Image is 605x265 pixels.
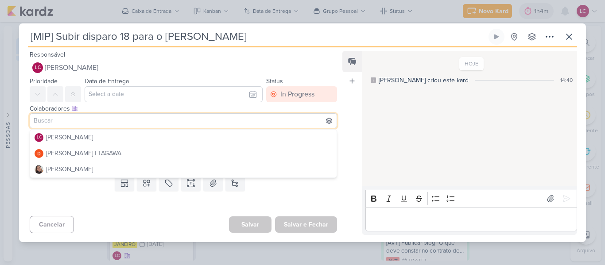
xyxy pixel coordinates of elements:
img: Sharlene Khoury [35,165,43,174]
div: [PERSON_NAME] criou este kard [379,76,469,85]
button: In Progress [266,86,337,102]
button: LC [PERSON_NAME] [30,60,337,76]
label: Data de Entrega [85,77,129,85]
input: Kard Sem Título [28,29,487,45]
input: Select a date [85,86,263,102]
div: Colaboradores [30,104,337,113]
div: Laís Costa [32,62,43,73]
div: 14:40 [560,76,573,84]
label: Responsável [30,51,65,58]
div: Ligar relógio [493,33,500,40]
button: [PERSON_NAME] [30,161,337,177]
div: Laís Costa [35,133,43,142]
button: LC [PERSON_NAME] [30,130,337,146]
p: LC [35,65,41,70]
button: [PERSON_NAME] | TAGAWA [30,146,337,161]
div: [PERSON_NAME] [46,133,93,142]
div: In Progress [280,89,314,100]
p: LC [37,135,42,140]
div: [PERSON_NAME] | TAGAWA [46,149,121,158]
input: Buscar [32,115,335,126]
span: [PERSON_NAME] [45,62,98,73]
div: Editor toolbar [365,190,577,207]
label: Status [266,77,283,85]
div: [PERSON_NAME] [46,165,93,174]
label: Prioridade [30,77,58,85]
img: Diego Lima | TAGAWA [35,149,43,158]
div: Editor editing area: main [365,207,577,231]
button: Cancelar [30,216,74,233]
